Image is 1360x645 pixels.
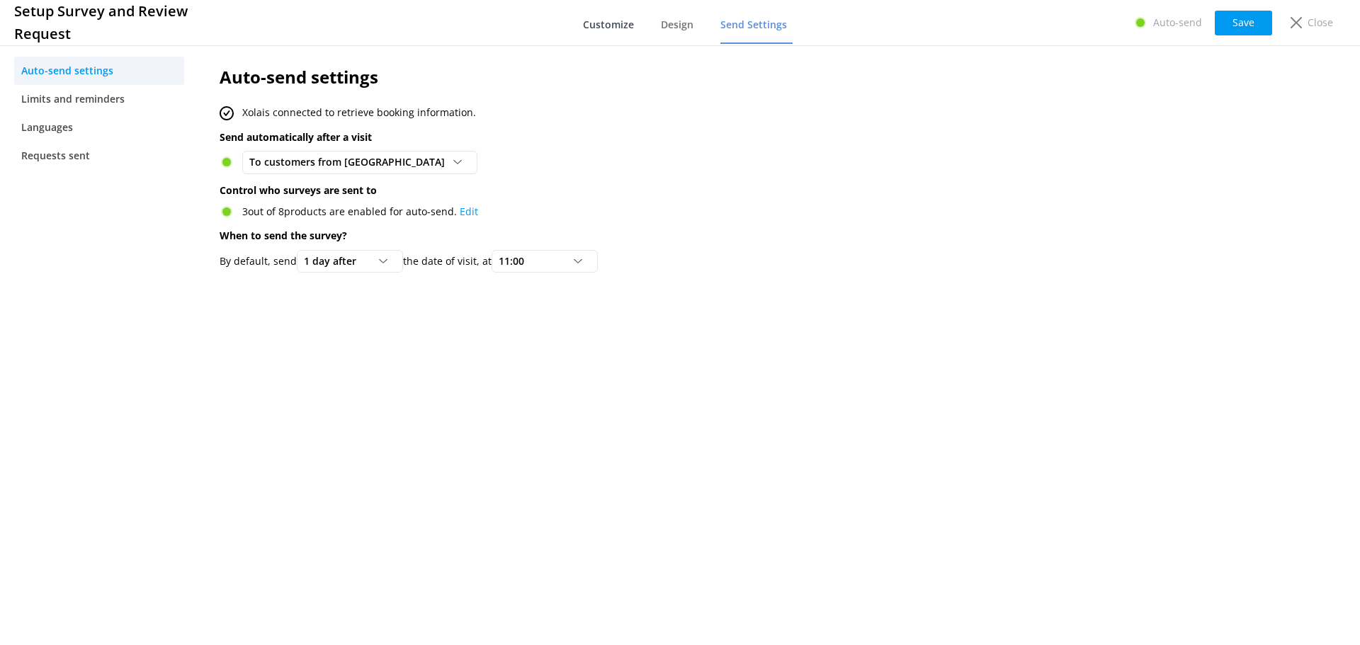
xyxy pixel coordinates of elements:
[242,105,476,120] p: Xola is connected to retrieve booking information.
[21,91,125,107] span: Limits and reminders
[14,57,184,85] a: Auto-send settings
[1153,15,1202,30] p: Auto-send
[14,142,184,170] a: Requests sent
[14,85,184,113] a: Limits and reminders
[220,253,297,269] p: By default, send
[583,18,634,32] span: Customize
[220,228,1129,244] p: When to send the survey?
[403,253,492,269] p: the date of visit, at
[304,253,365,269] span: 1 day after
[249,154,453,170] span: To customers from [GEOGRAPHIC_DATA]
[1308,15,1333,30] p: Close
[720,18,787,32] span: Send Settings
[242,204,478,219] p: 3 out of 8 products are enabled for auto-send.
[1215,11,1272,35] button: Save
[220,64,1129,91] h2: Auto-send settings
[21,120,73,135] span: Languages
[220,183,1129,198] p: Control who surveys are sent to
[661,18,693,32] span: Design
[499,253,533,269] span: 11:00
[220,130,1129,145] p: Send automatically after a visit
[21,148,90,164] span: Requests sent
[21,63,113,79] span: Auto-send settings
[460,205,478,218] a: Edit
[14,113,184,142] a: Languages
